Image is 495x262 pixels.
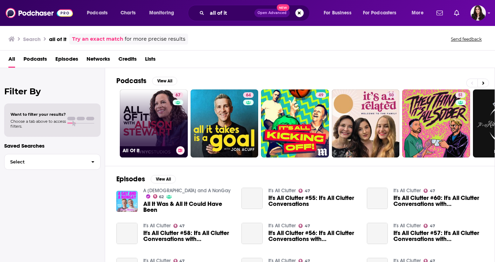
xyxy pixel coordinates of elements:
span: It's All Clutter #56: It's All Clutter Conversations with [PERSON_NAME] [268,230,358,242]
button: View All [151,175,176,183]
button: Show profile menu [470,5,486,21]
span: 47 [305,189,310,193]
a: Episodes [55,53,78,68]
a: Show notifications dropdown [434,7,446,19]
div: Search podcasts, credits, & more... [194,5,316,21]
span: 47 [179,224,185,228]
a: 64 [191,89,259,157]
h3: all of it [49,36,67,42]
a: A Gay and A NonGay [143,188,231,194]
a: Try an exact match [72,35,123,43]
span: Podcasts [87,8,108,18]
a: 51 [455,92,466,98]
a: Credits [118,53,137,68]
p: Saved Searches [4,142,101,149]
h3: Search [23,36,41,42]
span: Want to filter your results? [11,112,66,117]
button: open menu [358,7,407,19]
span: It's All Clutter #58: It's All Clutter Conversations with [PERSON_NAME] [143,230,233,242]
span: Choose a tab above to access filters. [11,119,66,129]
a: It's All Clutter #58: It's All Clutter Conversations with Wendy [143,230,233,242]
a: 62 [153,194,164,199]
a: Podcasts [23,53,47,68]
span: 50 [389,92,394,99]
a: It's All Clutter #55: It's All Clutter Conversations [268,195,358,207]
span: 67 [176,92,180,99]
img: All It Was & All It Could Have Been [116,191,138,212]
h2: Podcasts [116,76,146,85]
button: open menu [407,7,432,19]
button: open menu [319,7,360,19]
span: 47 [430,189,435,193]
button: open menu [144,7,183,19]
a: It's All Clutter [268,223,296,229]
h2: Episodes [116,175,145,183]
a: PodcastsView All [116,76,177,85]
a: 67All Of It [120,89,188,157]
a: It's All Clutter #56: It's All Clutter Conversations with Lisa [241,223,263,244]
button: View All [152,77,177,85]
span: for more precise results [125,35,185,43]
a: 50 [332,89,400,157]
span: Select [5,160,85,164]
span: Charts [121,8,136,18]
a: 67 [173,92,183,98]
a: 47 [424,224,435,228]
a: It's All Clutter #57: It's All Clutter Conversations with Ellen [367,223,388,244]
img: Podchaser - Follow, Share and Rate Podcasts [6,6,73,20]
a: It's All Clutter #55: It's All Clutter Conversations [241,188,263,209]
a: It's All Clutter #57: It's All Clutter Conversations with Ellen [393,230,483,242]
span: Logged in as RebeccaShapiro [470,5,486,21]
a: 47 [298,189,310,193]
span: For Podcasters [363,8,397,18]
a: Networks [87,53,110,68]
button: open menu [82,7,117,19]
a: All It Was & All It Could Have Been [143,201,233,213]
a: It's All Clutter [143,223,171,229]
a: 49 [316,92,326,98]
a: 64 [243,92,254,98]
a: Charts [116,7,140,19]
a: It's All Clutter [268,188,296,194]
a: It's All Clutter #60: It's All Clutter Conversations with Beth [367,188,388,209]
span: 64 [246,92,251,99]
span: 62 [159,195,164,199]
h2: Filter By [4,86,101,96]
a: It's All Clutter [393,223,421,229]
a: It's All Clutter #56: It's All Clutter Conversations with Lisa [268,230,358,242]
span: Monitoring [149,8,174,18]
span: For Business [324,8,351,18]
a: EpisodesView All [116,175,176,183]
span: 51 [458,92,463,99]
a: Show notifications dropdown [451,7,462,19]
button: Open AdvancedNew [254,9,290,17]
span: It's All Clutter #57: It's All Clutter Conversations with [PERSON_NAME] [393,230,483,242]
h3: All Of It [123,148,173,154]
a: 51 [402,89,470,157]
span: 47 [430,224,435,228]
a: 47 [298,224,310,228]
span: More [412,8,424,18]
a: 50 [386,92,397,98]
span: Open Advanced [257,11,287,15]
a: It's All Clutter #58: It's All Clutter Conversations with Wendy [116,223,138,244]
img: User Profile [470,5,486,21]
span: It's All Clutter #60: It's All Clutter Conversations with [PERSON_NAME] [393,195,483,207]
span: 47 [305,224,310,228]
a: 47 [424,189,435,193]
a: 47 [173,224,185,228]
a: Lists [145,53,156,68]
a: All [8,53,15,68]
button: Send feedback [449,36,484,42]
span: 49 [318,92,323,99]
